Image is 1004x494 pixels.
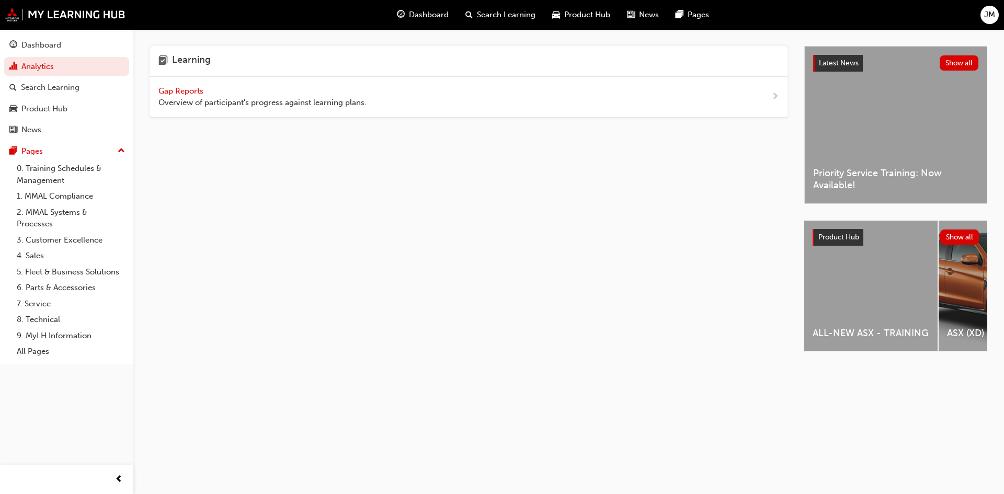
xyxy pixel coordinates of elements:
a: ALL-NEW ASX - TRAINING [804,221,938,351]
a: 6. Parts & Accessories [13,280,129,296]
a: Product Hub [4,99,129,119]
span: News [639,9,659,21]
span: search-icon [465,8,473,21]
span: learning-icon [158,54,168,68]
span: Priority Service Training: Now Available! [813,167,978,191]
span: prev-icon [115,473,123,486]
span: news-icon [9,125,17,135]
span: news-icon [627,8,635,21]
span: up-icon [118,144,125,158]
button: Pages [4,142,129,161]
button: DashboardAnalyticsSearch LearningProduct HubNews [4,33,129,142]
span: guage-icon [9,41,17,50]
span: Overview of participant's progress against learning plans. [158,97,367,109]
span: ALL-NEW ASX - TRAINING [813,327,929,339]
span: Dashboard [409,9,449,21]
a: search-iconSearch Learning [457,4,544,26]
span: Gap Reports [158,86,206,96]
a: Latest NewsShow all [813,55,978,72]
span: car-icon [9,105,17,114]
a: pages-iconPages [667,4,717,26]
a: news-iconNews [619,4,667,26]
a: 5. Fleet & Business Solutions [13,264,129,280]
a: Search Learning [4,78,129,97]
span: JM [984,9,995,21]
a: News [4,120,129,140]
span: next-icon [771,90,779,104]
div: Dashboard [21,39,61,51]
span: car-icon [552,8,560,21]
div: Product Hub [21,103,67,115]
span: Product Hub [564,9,610,21]
button: Show all [940,229,979,245]
a: Dashboard [4,36,129,55]
a: Gap Reports Overview of participant's progress against learning plans.next-icon [150,77,788,118]
h4: Learning [172,54,211,68]
div: Search Learning [21,82,79,94]
span: Latest News [819,59,859,67]
a: 7. Service [13,296,129,312]
span: pages-icon [9,147,17,156]
img: mmal [5,8,125,21]
span: Product Hub [818,233,859,242]
a: 0. Training Schedules & Management [13,160,129,188]
a: Latest NewsShow allPriority Service Training: Now Available! [804,46,987,204]
span: Search Learning [477,9,535,21]
a: 9. MyLH Information [13,328,129,344]
a: car-iconProduct Hub [544,4,619,26]
span: search-icon [9,83,17,93]
button: JM [980,6,999,24]
a: Analytics [4,57,129,76]
span: pages-icon [676,8,683,21]
span: guage-icon [397,8,405,21]
span: chart-icon [9,62,17,72]
button: Show all [940,55,979,71]
a: 4. Sales [13,248,129,264]
a: guage-iconDashboard [389,4,457,26]
a: All Pages [13,343,129,360]
a: 8. Technical [13,312,129,328]
a: 3. Customer Excellence [13,232,129,248]
a: 1. MMAL Compliance [13,188,129,204]
div: News [21,124,41,136]
a: 2. MMAL Systems & Processes [13,204,129,232]
span: Pages [688,9,709,21]
div: Pages [21,145,43,157]
a: Product HubShow all [813,229,979,246]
